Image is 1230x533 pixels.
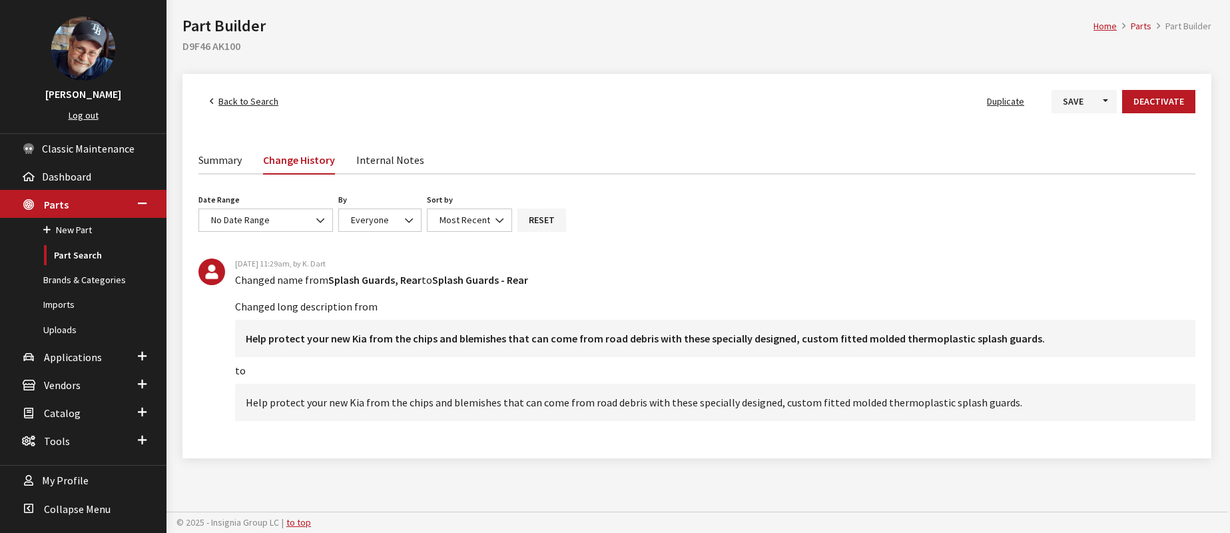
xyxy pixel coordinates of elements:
[282,516,284,528] span: |
[44,378,81,392] span: Vendors
[218,95,278,107] span: Back to Search
[42,170,91,183] span: Dashboard
[976,90,1036,113] button: Duplicate
[13,86,153,102] h3: [PERSON_NAME]
[328,273,422,286] span: Splash Guards, Rear
[286,516,311,528] a: to top
[1122,90,1195,113] button: Deactivate
[42,474,89,488] span: My Profile
[198,90,290,113] a: Back to Search
[432,273,528,286] span: Splash Guards - Rear
[427,209,512,232] span: Most Recent
[1151,19,1211,33] li: Part Builder
[338,209,422,232] span: Everyone
[44,350,102,364] span: Applications
[182,14,1093,38] h1: Part Builder
[1117,19,1151,33] li: Parts
[182,38,1211,54] h2: D9F46 AK100
[198,145,242,173] a: Summary
[338,194,347,206] label: By
[44,502,111,516] span: Collapse Menu
[207,213,324,227] span: No Date Range
[235,384,1195,421] span: Help protect your new Kia from the chips and blemishes that can come from road debris with these ...
[44,406,81,420] span: Catalog
[1052,90,1095,113] button: Save
[427,194,453,206] label: Sort by
[246,332,1045,345] span: Help protect your new Kia from the chips and blemishes that can come from road debris with these ...
[235,298,1195,421] li: Changed long description from to
[176,516,279,528] span: © 2025 - Insignia Group LC
[44,198,69,211] span: Parts
[198,194,240,206] label: Date Range
[42,142,135,155] span: Classic Maintenance
[263,145,335,175] a: Change History
[351,214,389,226] span: Everyone
[347,213,413,227] span: Everyone
[235,272,1195,288] li: Changed name from to
[987,95,1024,107] span: Duplicate
[69,109,99,121] a: Log out
[44,434,70,448] span: Tools
[517,209,566,232] button: Reset
[211,214,270,226] span: No Date Range
[198,259,1195,269] div: [DATE] 11:29am, by K. Dart
[1093,20,1117,32] a: Home
[436,213,503,227] span: Most Recent
[356,145,424,173] a: Internal Notes
[198,259,225,285] img: K. Dart
[51,17,115,81] img: Ray Goodwin
[198,209,333,232] span: No Date Range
